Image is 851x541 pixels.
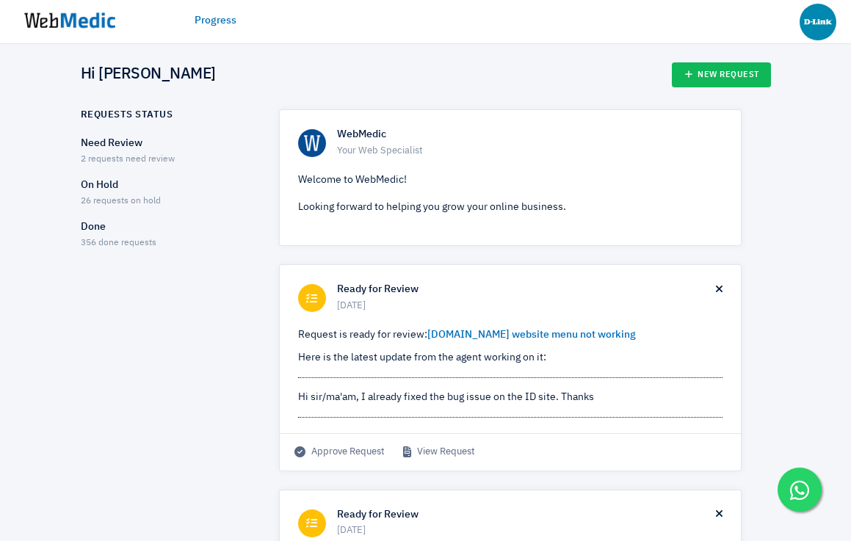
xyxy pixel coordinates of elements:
[403,445,475,460] a: View Request
[81,155,175,164] span: 2 requests need review
[427,330,636,340] a: [DOMAIN_NAME] website menu not working
[81,136,253,151] p: Need Review
[298,390,723,405] div: Hi sir/ma'am, I already fixed the bug issue on the ID site. Thanks
[298,327,723,343] p: Request is ready for review:
[337,128,723,142] h6: WebMedic
[81,197,161,206] span: 26 requests on hold
[81,65,216,84] h4: Hi [PERSON_NAME]
[81,239,156,247] span: 356 done requests
[294,445,385,460] span: Approve Request
[337,523,716,538] span: [DATE]
[672,62,771,87] a: New Request
[81,219,253,235] p: Done
[337,299,716,313] span: [DATE]
[195,13,236,29] a: Progress
[81,109,173,121] h6: Requests Status
[298,200,723,215] p: Looking forward to helping you grow your online business.
[298,173,723,188] p: Welcome to WebMedic!
[337,283,716,297] h6: Ready for Review
[337,509,716,522] h6: Ready for Review
[337,144,723,159] span: Your Web Specialist
[81,178,253,193] p: On Hold
[298,350,723,366] p: Here is the latest update from the agent working on it:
